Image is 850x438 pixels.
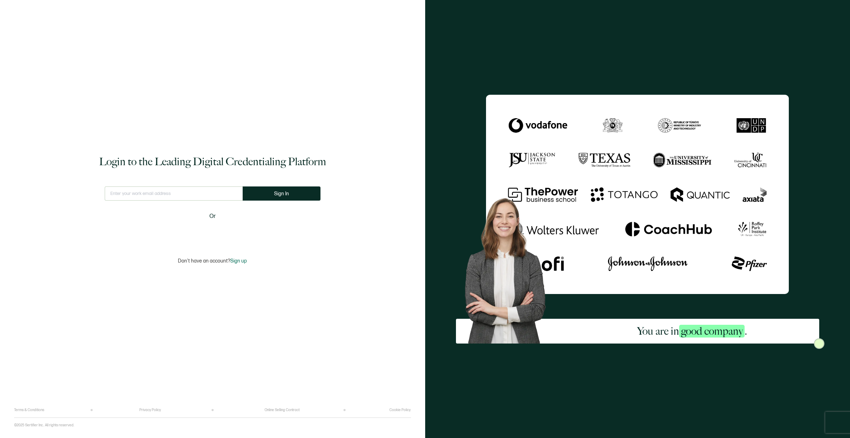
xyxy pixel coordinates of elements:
[243,186,320,201] button: Sign In
[99,155,326,169] h1: Login to the Leading Digital Credentialing Platform
[456,191,565,344] img: Sertifier Login - You are in <span class="strong-h">good company</span>. Hero
[14,423,74,427] p: ©2025 Sertifier Inc.. All rights reserved.
[814,338,825,349] img: Sertifier Login
[14,408,44,412] a: Terms & Conditions
[172,225,253,241] div: Sign in with Google. Opens in new tab
[209,212,216,221] span: Or
[168,225,257,241] iframe: Sign in with Google Button
[178,258,247,264] p: Don't have an account?
[230,258,247,264] span: Sign up
[679,325,745,338] span: good company
[486,94,789,294] img: Sertifier Login - You are in <span class="strong-h">good company</span>.
[105,186,243,201] input: Enter your work email address
[389,408,411,412] a: Cookie Policy
[265,408,300,412] a: Online Selling Contract
[274,191,289,196] span: Sign In
[139,408,161,412] a: Privacy Policy
[637,324,747,338] h2: You are in .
